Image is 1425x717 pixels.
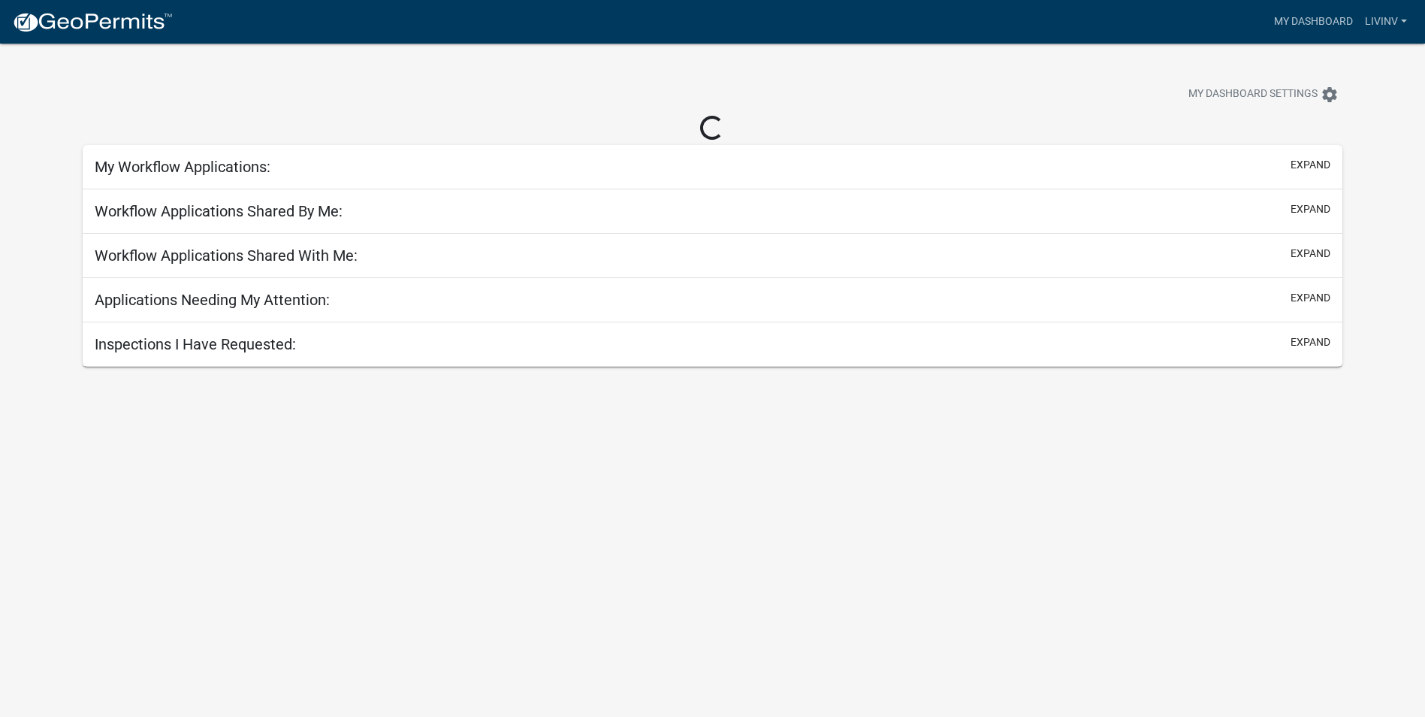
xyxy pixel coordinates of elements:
[1188,86,1318,104] span: My Dashboard Settings
[95,335,296,353] h5: Inspections I Have Requested:
[1291,290,1330,306] button: expand
[1291,201,1330,217] button: expand
[1291,157,1330,173] button: expand
[1176,80,1351,109] button: My Dashboard Settingssettings
[95,202,343,220] h5: Workflow Applications Shared By Me:
[1291,246,1330,262] button: expand
[1321,86,1339,104] i: settings
[95,291,330,309] h5: Applications Needing My Attention:
[1268,8,1359,36] a: My Dashboard
[1291,334,1330,350] button: expand
[1359,8,1413,36] a: Livinv
[95,158,270,176] h5: My Workflow Applications:
[95,247,358,265] h5: Workflow Applications Shared With Me:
